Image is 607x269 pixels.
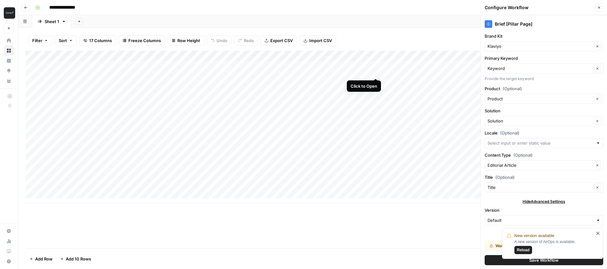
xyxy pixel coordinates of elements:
[4,246,14,256] a: Learning Hub
[487,65,592,72] input: Keyword
[485,174,603,180] label: Title
[495,243,512,249] span: Warning:
[89,37,112,44] span: 17 Columns
[28,35,52,46] button: Filter
[309,37,332,44] span: Import CSV
[244,37,254,44] span: Redo
[485,85,603,92] label: Product
[485,152,603,158] label: Content Type
[487,184,592,191] input: Title
[523,199,565,204] span: Hide Advanced Settings
[4,7,15,19] img: Klaviyo Logo
[4,226,14,236] a: Settings
[485,108,603,114] label: Solution
[128,37,161,44] span: Freeze Columns
[66,256,91,262] span: Add 10 Rows
[500,130,519,136] span: (Optional)
[4,5,14,21] button: Workspace: Klaviyo
[485,255,603,265] button: Save Workflow
[35,256,52,262] span: Add Row
[503,85,522,92] span: (Optional)
[270,37,293,44] span: Export CSV
[487,162,592,168] input: Editorial Article
[495,174,515,180] span: (Optional)
[4,56,14,66] a: Insights
[119,35,165,46] button: Freeze Columns
[299,35,336,46] button: Import CSV
[485,130,603,136] label: Locale
[4,46,14,56] a: Browse
[485,55,603,61] label: Primary Keyword
[485,20,603,28] div: Brief [Pillar Page]
[45,18,59,25] div: Sheet 1
[596,231,600,236] button: close
[32,37,42,44] span: Filter
[514,233,554,239] span: New version available
[56,254,95,264] button: Add 10 Rows
[207,35,231,46] button: Undo
[217,37,227,44] span: Undo
[514,246,532,254] button: Reload
[59,37,67,44] span: Sort
[487,217,593,223] input: Default
[261,35,297,46] button: Export CSV
[79,35,116,46] button: 17 Columns
[177,37,200,44] span: Row Height
[513,152,533,158] span: (Optional)
[4,76,14,86] a: Your Data
[26,254,56,264] button: Add Row
[4,35,14,46] a: Home
[487,96,592,102] input: Product
[4,236,14,246] a: Usage
[487,43,592,49] input: Klaviyo
[485,207,603,213] label: Version
[490,243,579,249] div: Unsaved inputs detected
[351,83,377,89] div: Click to Open
[234,35,258,46] button: Redo
[485,33,603,39] label: Brand Kit
[529,257,559,263] span: Save Workflow
[487,140,593,146] input: Select input or enter static value
[485,76,603,82] div: Provide the target keyword
[487,118,592,124] input: Solution
[4,66,14,76] a: Opportunities
[55,35,77,46] button: Sort
[514,239,594,254] div: A new version of AirOps is available.
[168,35,204,46] button: Row Height
[32,15,71,28] a: Sheet 1
[517,247,530,253] span: Reload
[4,256,14,266] button: Help + Support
